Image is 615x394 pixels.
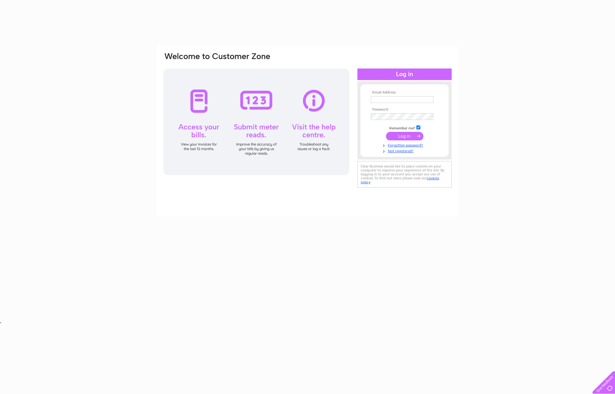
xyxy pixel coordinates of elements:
div: Clear Business would like to place cookies on your computer to improve your experience of the sit... [357,161,452,188]
th: Password: [369,107,440,112]
input: Submit [386,132,423,140]
th: Email Address: [369,90,440,95]
td: Remember me? [369,125,440,131]
a: cookies policy [361,176,439,184]
a: Not registered? [371,148,440,153]
a: Forgotten password? [371,142,440,148]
